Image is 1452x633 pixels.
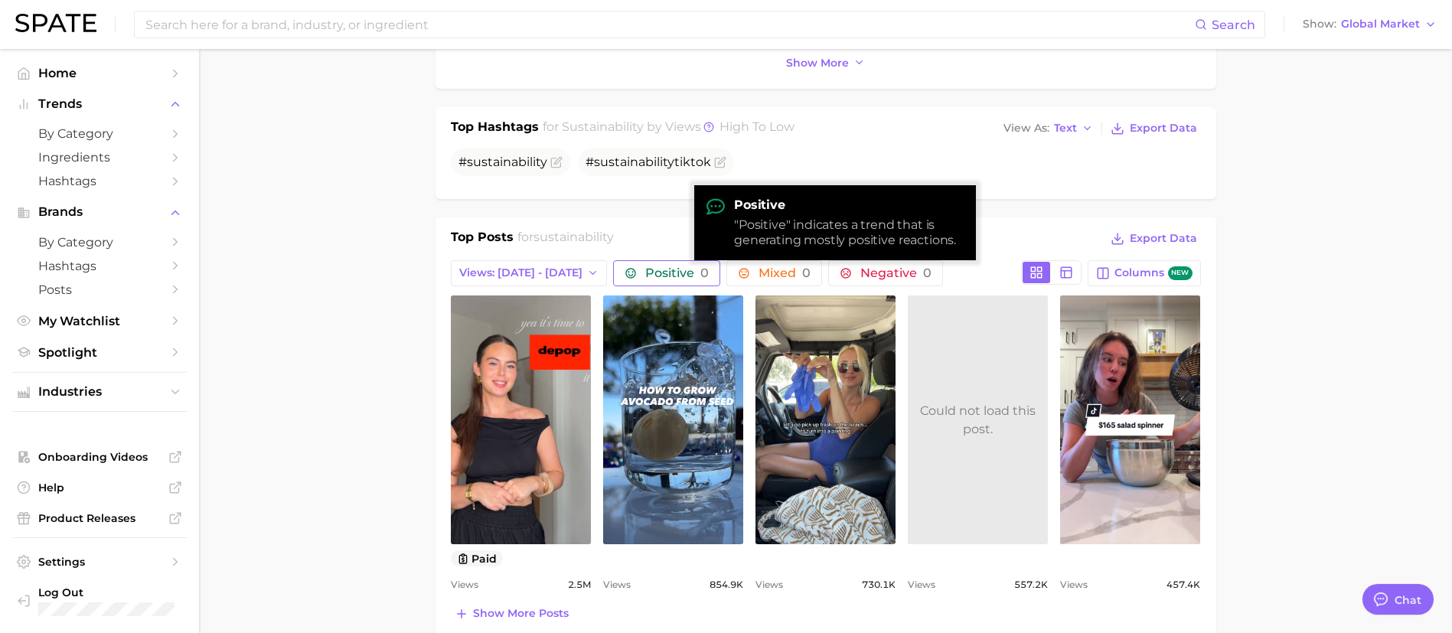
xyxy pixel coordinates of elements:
span: My Watchlist [38,314,161,328]
span: Settings [38,555,161,569]
button: Flag as miscategorized or irrelevant [550,156,563,168]
span: new [1168,266,1193,281]
span: # [458,155,547,169]
button: View AsText [1000,119,1098,139]
span: Views [603,576,631,594]
span: 557.2k [1014,576,1048,594]
button: Flag as miscategorized or irrelevant [714,156,726,168]
span: Positive [645,267,709,279]
h1: Top Hashtags [451,118,539,139]
button: ShowGlobal Market [1299,15,1441,34]
span: Show [1303,20,1336,28]
a: Hashtags [12,254,187,278]
span: sustainability [467,155,547,169]
span: Show more posts [473,607,569,620]
span: Brands [38,205,161,219]
span: by Category [38,235,161,250]
span: Views [451,576,478,594]
a: Could not load this post. [908,295,1048,544]
span: 457.4k [1166,576,1200,594]
span: Trends [38,97,161,111]
span: Search [1212,18,1255,32]
span: Spotlight [38,345,161,360]
button: Export Data [1107,118,1200,139]
a: Onboarding Videos [12,445,187,468]
span: sustainability [562,119,644,134]
span: Log Out [38,586,189,599]
div: "Positive" indicates a trend that is generating mostly positive reactions. [734,217,964,248]
a: My Watchlist [12,309,187,333]
button: Columnsnew [1088,260,1200,286]
strong: Positive [734,197,964,213]
button: Views: [DATE] - [DATE] [451,260,608,286]
img: SPATE [15,14,96,32]
span: Views [908,576,935,594]
button: Industries [12,380,187,403]
a: Settings [12,550,187,573]
button: Show more posts [451,603,573,625]
span: Negative [860,267,932,279]
span: sustainability [594,155,674,169]
span: 0 [802,266,811,280]
span: Mixed [759,267,811,279]
button: paid [451,550,504,566]
span: Hashtags [38,174,161,188]
a: Product Releases [12,507,187,530]
h1: Top Posts [451,228,514,251]
h2: for [517,228,614,251]
span: Columns [1114,266,1192,281]
span: Export Data [1130,232,1197,245]
span: by Category [38,126,161,141]
a: Log out. Currently logged in with e-mail thomas.just@givaudan.com. [12,581,187,621]
div: Could not load this post. [908,402,1048,439]
a: Spotlight [12,341,187,364]
button: Export Data [1107,228,1200,250]
span: high to low [719,119,795,134]
span: Ingredients [38,150,161,165]
a: Ingredients [12,145,187,169]
button: Show more [782,53,870,73]
span: Show more [786,57,849,70]
a: by Category [12,230,187,254]
span: 854.9k [710,576,743,594]
span: Export Data [1130,122,1197,135]
span: # tiktok [586,155,711,169]
span: Views: [DATE] - [DATE] [459,266,582,279]
span: Help [38,481,161,494]
button: Trends [12,93,187,116]
span: Industries [38,385,161,399]
span: 0 [700,266,709,280]
span: Product Releases [38,511,161,525]
span: Onboarding Videos [38,450,161,464]
span: 730.1k [862,576,896,594]
span: View As [1003,124,1049,132]
a: Help [12,476,187,499]
span: Text [1054,124,1077,132]
span: Global Market [1341,20,1420,28]
a: Hashtags [12,169,187,193]
span: sustainability [533,230,614,244]
span: Hashtags [38,259,161,273]
span: 0 [923,266,932,280]
h2: for by Views [543,118,795,139]
a: by Category [12,122,187,145]
a: Posts [12,278,187,302]
span: Home [38,66,161,80]
a: Home [12,61,187,85]
span: 2.5m [568,576,591,594]
span: Views [755,576,783,594]
input: Search here for a brand, industry, or ingredient [144,11,1195,38]
span: Views [1060,576,1088,594]
button: Brands [12,201,187,224]
span: Posts [38,282,161,297]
